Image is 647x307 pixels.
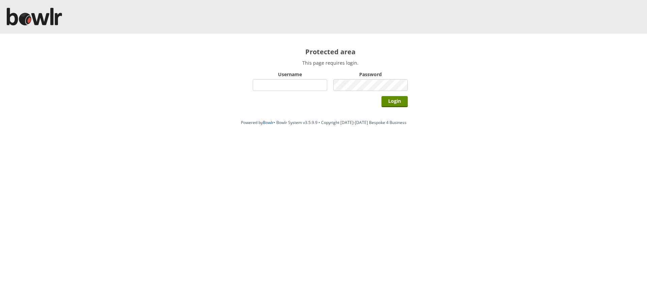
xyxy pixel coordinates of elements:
a: Bowlr [263,120,274,125]
p: This page requires login. [253,60,408,66]
h2: Protected area [253,47,408,56]
input: Login [381,96,408,107]
label: Password [333,71,408,78]
span: Powered by • Bowlr System v3.5.9.9 • Copyright [DATE]-[DATE] Bespoke 4 Business [241,120,406,125]
label: Username [253,71,327,78]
